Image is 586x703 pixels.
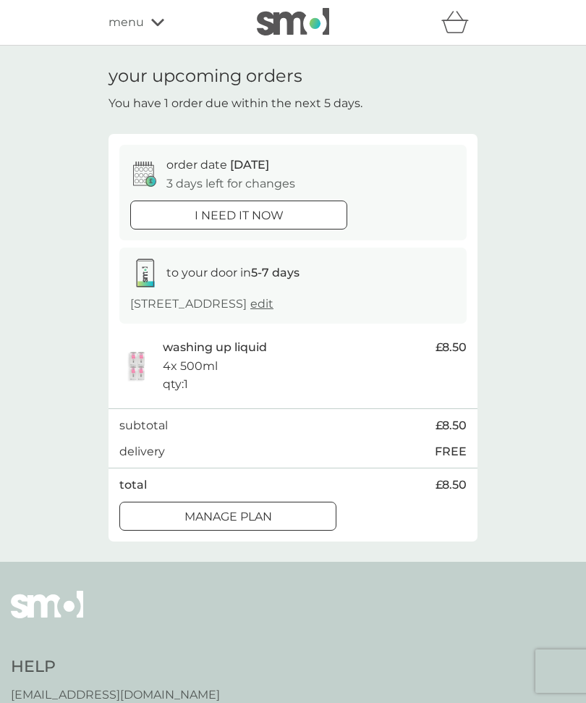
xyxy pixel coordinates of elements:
[119,502,336,531] button: Manage plan
[166,266,300,279] span: to your door in
[166,174,295,193] p: 3 days left for changes
[436,338,467,357] span: £8.50
[11,656,220,678] h4: Help
[435,442,467,461] p: FREE
[109,66,302,87] h1: your upcoming orders
[11,591,83,640] img: smol
[195,206,284,225] p: i need it now
[436,476,467,494] span: £8.50
[257,8,329,35] img: smol
[163,338,267,357] p: washing up liquid
[436,416,467,435] span: £8.50
[251,266,300,279] strong: 5-7 days
[119,416,168,435] p: subtotal
[250,297,273,311] a: edit
[441,8,477,37] div: basket
[184,508,272,526] p: Manage plan
[119,476,147,494] p: total
[130,201,347,230] button: i need it now
[109,13,144,32] span: menu
[230,158,269,172] span: [DATE]
[119,442,165,461] p: delivery
[130,295,273,313] p: [STREET_ADDRESS]
[163,375,188,394] p: qty : 1
[163,357,218,376] p: 4x 500ml
[166,156,269,174] p: order date
[109,94,362,113] p: You have 1 order due within the next 5 days.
